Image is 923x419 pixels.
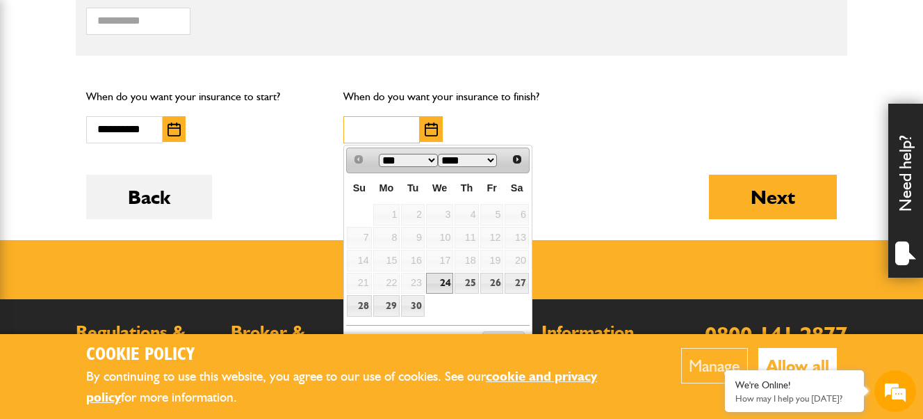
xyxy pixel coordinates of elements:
em: Start Chat [189,324,252,342]
h2: Information [541,324,683,342]
input: Enter your phone number [18,211,254,242]
h2: Cookie Policy [86,345,639,366]
div: We're Online! [735,379,853,391]
p: When do you want your insurance to start? [86,88,322,106]
button: Back [86,175,212,219]
img: d_20077148190_company_1631870298795_20077148190 [24,77,58,97]
a: 25 [455,273,478,294]
span: Thursday [461,182,473,193]
span: Tuesday [407,182,419,193]
a: 26 [480,273,504,294]
p: By continuing to use this website, you agree to our use of cookies. See our for more information. [86,366,639,409]
a: 29 [373,295,400,317]
a: 0800 141 2877 [705,321,847,348]
h2: Broker & Intermediary [231,324,372,359]
span: Sunday [353,182,366,193]
p: When do you want your insurance to finish? [343,88,580,106]
div: Minimize live chat window [228,7,261,40]
button: Next [709,175,837,219]
span: Monday [379,182,394,193]
span: Friday [487,182,496,193]
textarea: Type your message and hit 'Enter' [18,252,254,301]
img: Choose date [168,122,181,136]
a: 27 [505,273,528,294]
span: Wednesday [432,182,447,193]
div: Need help? [888,104,923,278]
h2: Regulations & Documents [76,324,217,359]
img: Choose date [425,122,438,136]
p: How may I help you today? [735,393,853,404]
button: Done [482,331,525,351]
span: Next [512,154,523,165]
button: Manage [681,348,748,384]
input: Enter your email address [18,170,254,200]
div: Chat with us now [72,78,234,96]
span: Saturday [511,182,523,193]
input: Enter your last name [18,129,254,159]
a: 30 [401,295,425,317]
a: 24 [426,273,453,294]
a: Next [507,150,528,170]
button: Allow all [758,348,837,384]
a: 28 [347,295,371,317]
